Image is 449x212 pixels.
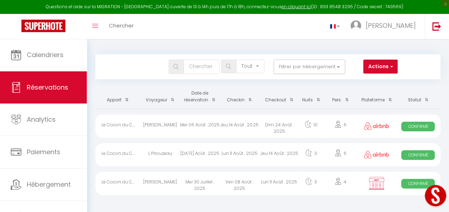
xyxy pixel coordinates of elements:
span: Chercher [109,22,134,29]
button: Filtrer par hébergement [274,60,345,74]
th: Sort by booking date [180,85,220,109]
span: Hébergement [27,180,71,189]
a: en cliquant ici [281,4,311,10]
th: Sort by rentals [95,85,140,109]
th: Sort by guest [140,85,180,109]
th: Sort by checkout [259,85,299,109]
a: Chercher [104,14,139,39]
a: ... [PERSON_NAME] [345,14,425,39]
span: Calendriers [27,50,64,59]
img: Super Booking [21,20,65,32]
th: Sort by people [323,85,358,109]
span: Analytics [27,115,56,124]
iframe: LiveChat chat widget [419,182,449,212]
th: Sort by nights [299,85,323,109]
th: Sort by status [395,85,440,109]
th: Sort by checkin [220,85,259,109]
span: [PERSON_NAME] [366,21,416,30]
span: Réservations [27,83,68,92]
img: logout [432,22,441,31]
span: Paiements [27,147,60,156]
input: Chercher [184,60,219,74]
img: ... [350,20,361,31]
button: Actions [363,60,398,74]
th: Sort by channel [358,85,395,109]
